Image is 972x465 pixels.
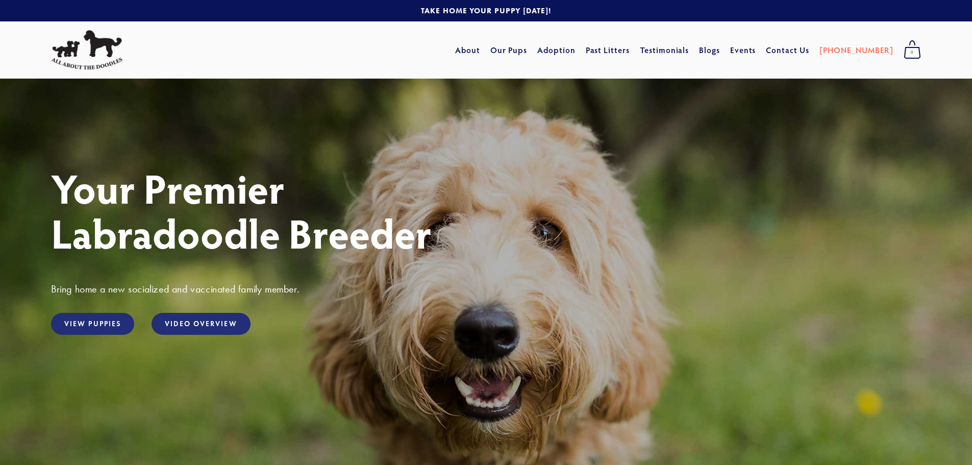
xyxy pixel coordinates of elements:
a: 0 items in cart [899,37,926,63]
h3: Bring home a new socialized and vaccinated family member. [51,282,921,296]
a: Adoption [537,41,576,59]
a: Video Overview [152,313,250,335]
a: Past Litters [586,44,630,55]
a: About [455,41,480,59]
a: Our Pups [490,41,528,59]
a: View Puppies [51,313,134,335]
img: All About The Doodles [51,30,122,70]
a: Blogs [699,41,720,59]
a: [PHONE_NUMBER] [819,41,893,59]
a: Events [730,41,756,59]
h1: Your Premier Labradoodle Breeder [51,165,921,255]
a: Contact Us [766,41,809,59]
a: Testimonials [640,41,689,59]
span: 0 [904,46,921,59]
